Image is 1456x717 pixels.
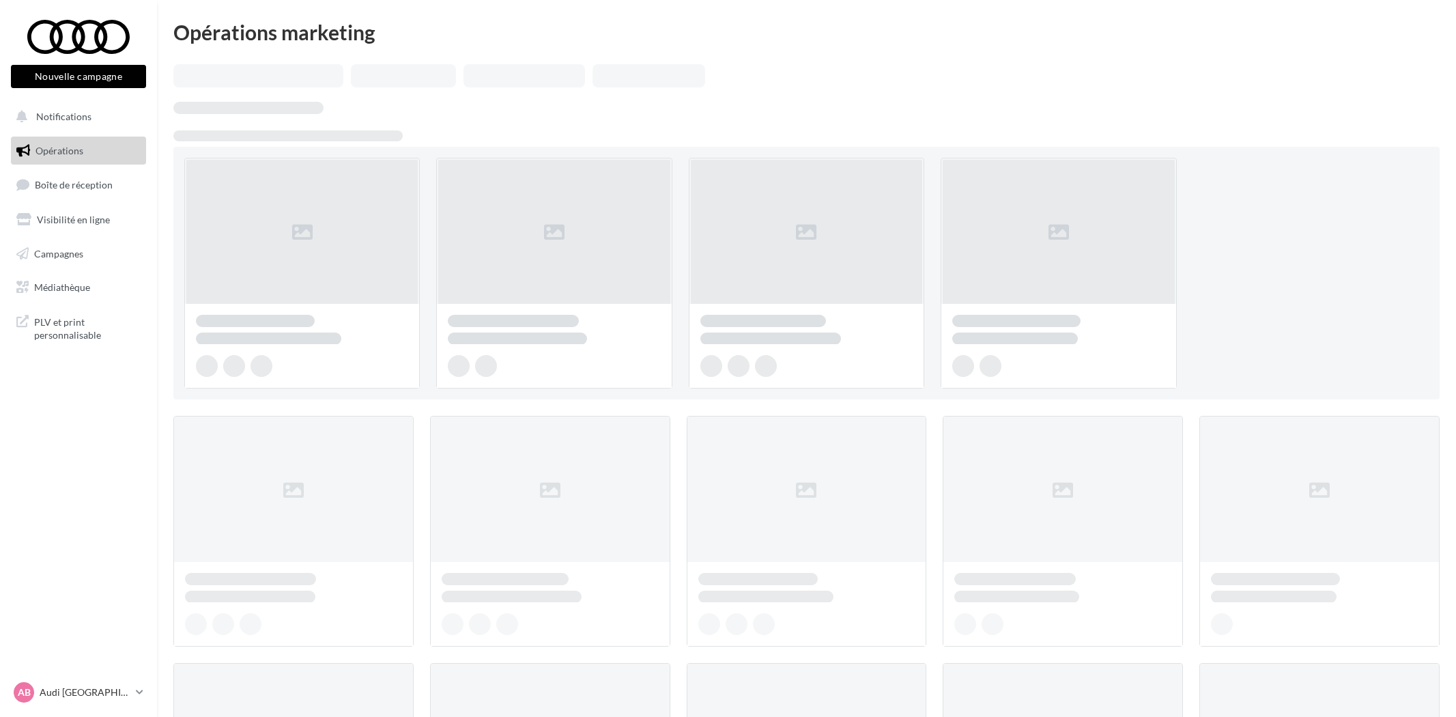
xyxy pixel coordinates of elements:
[8,240,149,268] a: Campagnes
[8,273,149,302] a: Médiathèque
[173,22,1440,42] div: Opérations marketing
[18,686,31,699] span: AB
[11,679,146,705] a: AB Audi [GEOGRAPHIC_DATA]
[8,206,149,234] a: Visibilité en ligne
[40,686,130,699] p: Audi [GEOGRAPHIC_DATA]
[37,214,110,225] span: Visibilité en ligne
[11,65,146,88] button: Nouvelle campagne
[35,145,83,156] span: Opérations
[8,170,149,199] a: Boîte de réception
[8,307,149,348] a: PLV et print personnalisable
[34,281,90,293] span: Médiathèque
[8,137,149,165] a: Opérations
[34,313,141,342] span: PLV et print personnalisable
[36,111,91,122] span: Notifications
[34,247,83,259] span: Campagnes
[35,179,113,191] span: Boîte de réception
[8,102,143,131] button: Notifications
